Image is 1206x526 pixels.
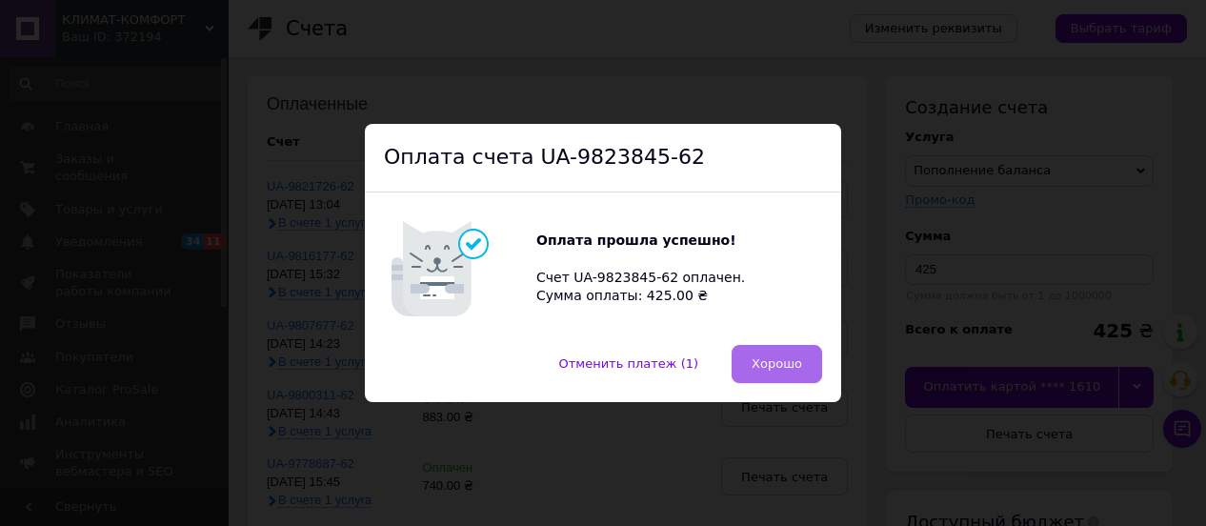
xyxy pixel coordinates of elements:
[732,345,822,383] button: Хорошо
[536,232,765,306] div: Счет UA-9823845-62 оплачен. Сумма оплаты: 425.00 ₴
[384,212,536,326] img: Котик говорит: Оплата прошла успешно!
[365,124,841,192] div: Оплата счета UA-9823845-62
[752,356,802,371] span: Хорошо
[536,233,736,248] b: Оплата прошла успешно!
[559,356,699,371] span: Отменить платеж (1)
[539,345,719,383] button: Отменить платеж (1)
